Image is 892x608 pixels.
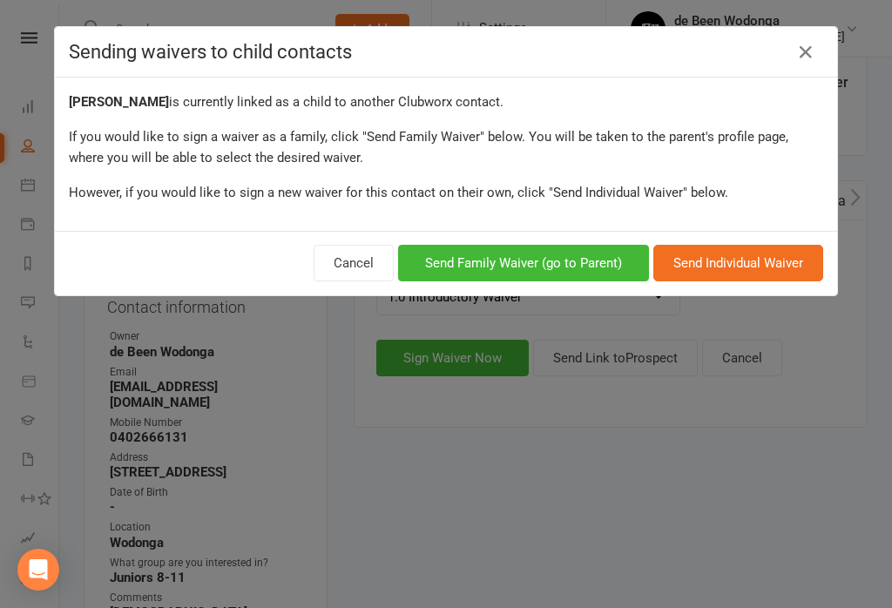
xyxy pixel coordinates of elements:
[17,549,59,591] div: Open Intercom Messenger
[69,41,823,63] h4: Sending waivers to child contacts
[314,245,394,281] button: Cancel
[69,182,823,203] div: However, if you would like to sign a new waiver for this contact on their own, click "Send Indivi...
[69,91,823,112] div: is currently linked as a child to another Clubworx contact.
[398,245,649,281] button: Send Family Waiver (go to Parent)
[69,126,823,168] div: If you would like to sign a waiver as a family, click "Send Family Waiver" below. You will be tak...
[653,245,823,281] button: Send Individual Waiver
[69,94,169,110] strong: [PERSON_NAME]
[792,38,820,66] a: Close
